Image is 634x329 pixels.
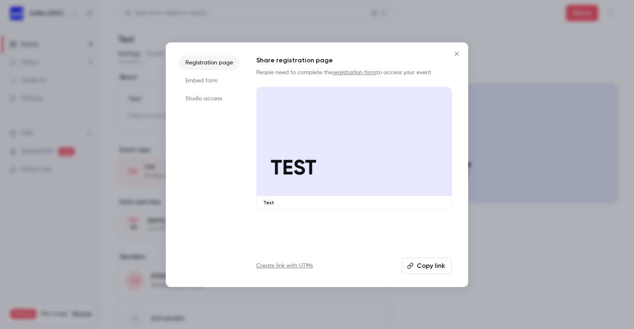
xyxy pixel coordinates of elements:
li: Studio access [179,91,240,106]
h1: Share registration page [256,55,452,65]
p: People need to complete the to access your event [256,68,452,77]
a: registration form [332,70,376,75]
li: Embed form [179,73,240,88]
button: Copy link [402,258,452,274]
button: Close [449,46,465,62]
p: Test [263,199,445,206]
a: Create link with UTMs [256,262,313,270]
a: Test [256,86,452,210]
li: Registration page [179,55,240,70]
